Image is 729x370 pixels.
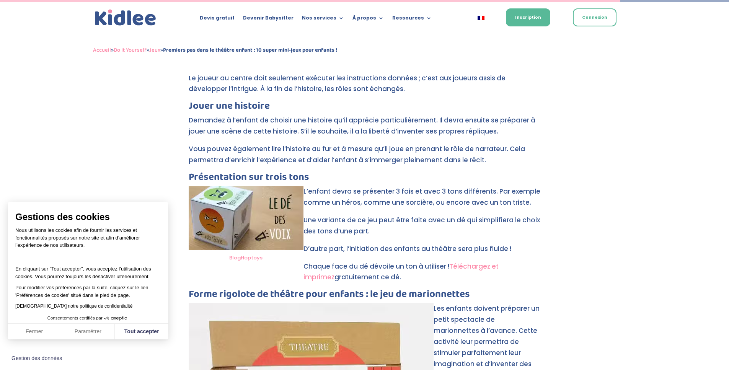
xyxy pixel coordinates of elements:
a: Connexion [573,8,616,26]
p: D’autre part, l’initiation des enfants au théâtre sera plus fluide ! [189,243,541,261]
button: Consentements certifiés par [44,313,132,323]
button: Paramétrer [61,324,115,340]
button: Tout accepter [115,324,168,340]
p: Demandez à l’enfant de choisir une histoire qu’il apprécie particulièrement. Il devra ensuite se ... [189,115,541,143]
a: Nos services [302,15,344,24]
span: Consentements certifiés par [47,316,103,320]
a: Jeux [149,46,160,55]
h3: Jouer une histoire [189,101,541,115]
a: Ressources [392,15,432,24]
span: Gestion des données [11,355,62,362]
a: Devis gratuit [200,15,235,24]
p: Une variante de ce jeu peut être faite avec un dé qui simplifiera le choix des tons d’une part. [189,215,541,243]
a: [DEMOGRAPHIC_DATA] notre politique de confidentialité [15,303,132,309]
span: Gestions des cookies [15,211,161,223]
a: Inscription [506,8,550,26]
p: Le joueur au centre doit seulement exécuter les instructions données ; c’est aux joueurs assis de... [189,73,541,101]
p: En cliquant sur ”Tout accepter”, vous acceptez l’utilisation des cookies. Vous pourrez toujours l... [15,258,161,280]
a: BlogHoptoys [229,254,263,261]
strong: Premiers pas dans le théâtre enfant : 10 super mini-jeux pour enfants ! [163,46,337,55]
img: Français [478,16,484,20]
a: Devenir Babysitter [243,15,294,24]
a: À propos [352,15,384,24]
h3: Forme rigolote de théâtre pour enfants : le jeu de marionnettes [189,289,541,303]
p: L’enfant devra se présenter 3 fois et avec 3 tons différents. Par exemple comme un héros, comme u... [189,186,541,215]
span: » » » [93,46,337,55]
p: Vous pouvez également lire l’histoire au fur et à mesure qu’il joue en prenant le rôle de narrate... [189,143,541,172]
button: Fermer [8,324,61,340]
p: Chaque face du dé dévoile un ton à utiliser ! gratuitement ce dé. [189,261,541,290]
p: Pour modifier vos préférences par la suite, cliquez sur le lien 'Préférences de cookies' situé da... [15,284,161,299]
a: Kidlee Logo [93,8,158,28]
p: Nous utilisons les cookies afin de fournir les services et fonctionnalités proposés sur notre sit... [15,227,161,254]
button: Fermer le widget sans consentement [7,350,67,367]
img: le dé des voix [189,186,303,250]
img: logo_kidlee_bleu [93,8,158,28]
a: Accueil [93,46,111,55]
a: Do It Yourself [114,46,147,55]
h3: Présentation sur trois tons [189,172,541,186]
svg: Axeptio [104,307,127,330]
